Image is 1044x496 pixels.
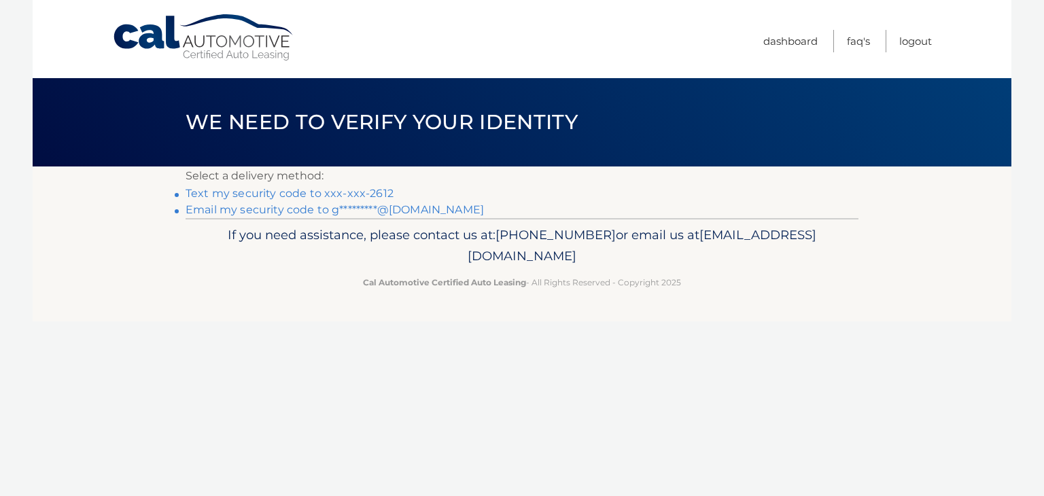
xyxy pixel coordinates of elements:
[186,187,394,200] a: Text my security code to xxx-xxx-2612
[363,277,526,287] strong: Cal Automotive Certified Auto Leasing
[112,14,296,62] a: Cal Automotive
[186,166,858,185] p: Select a delivery method:
[495,227,616,243] span: [PHONE_NUMBER]
[194,275,850,289] p: - All Rights Reserved - Copyright 2025
[186,203,484,216] a: Email my security code to g*********@[DOMAIN_NAME]
[847,30,870,52] a: FAQ's
[899,30,932,52] a: Logout
[186,109,578,135] span: We need to verify your identity
[194,224,850,268] p: If you need assistance, please contact us at: or email us at
[763,30,818,52] a: Dashboard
